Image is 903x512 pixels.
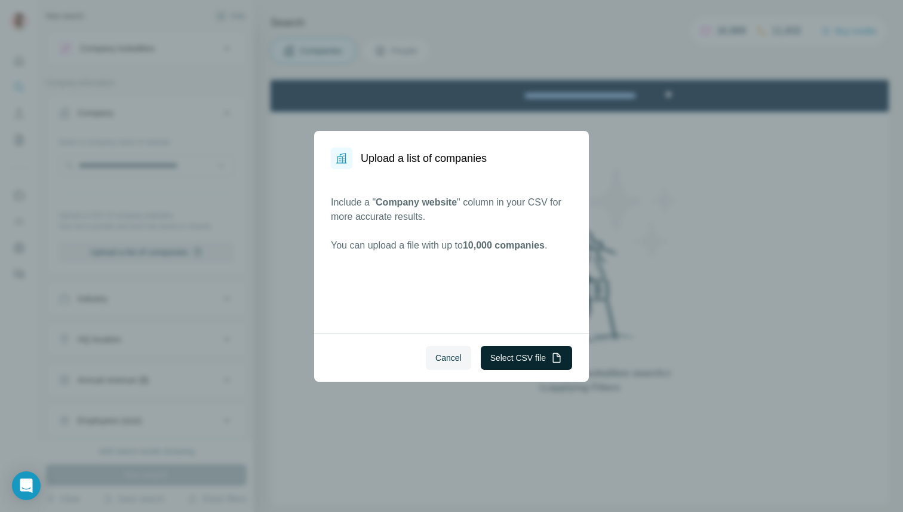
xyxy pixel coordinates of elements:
div: Upgrade plan for full access to Surfe [225,2,394,29]
p: You can upload a file with up to . [331,238,572,253]
p: Include a " " column in your CSV for more accurate results. [331,195,572,224]
h1: Upload a list of companies [361,150,487,167]
span: 10,000 companies [463,240,545,250]
button: Cancel [426,346,471,370]
span: Cancel [435,352,462,364]
button: Select CSV file [481,346,572,370]
div: Open Intercom Messenger [12,471,41,500]
span: Company website [376,197,457,207]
